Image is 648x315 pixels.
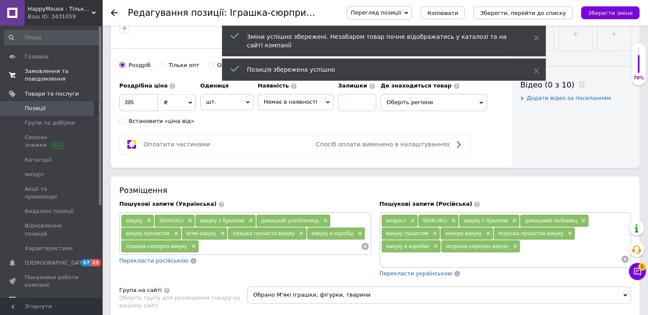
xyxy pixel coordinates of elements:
span: домашній улюбленець [261,217,319,224]
b: Залишки [338,82,367,89]
span: вакуку [126,217,143,224]
span: возраст [386,217,406,224]
span: Додати відео за посиланням [527,95,611,101]
div: Тільки опт [169,61,199,69]
span: × [579,217,586,225]
span: × [172,230,179,237]
i: Зберегти зміни [588,10,633,16]
span: Головна [25,53,49,61]
input: Пошук [4,30,101,45]
input: - [338,94,376,111]
span: вакуку пушистик [386,230,429,236]
span: іграшка пухнаста вакуку [233,230,295,236]
span: Пошукові запити (Українська) [119,201,216,207]
span: × [510,217,517,225]
span: Копіювати [427,10,458,16]
span: × [408,217,415,225]
span: Відгуки [25,296,47,304]
div: Зміни успішно збережені. Незабаром товар почне відображатись у каталозі та на сайті компанії [247,32,512,50]
input: 0 [119,94,158,111]
span: Показники роботи компанії [25,274,79,289]
span: × [297,230,304,237]
span: вакуку с брелком [464,217,508,224]
span: іграшка-сюрприз вакуку [126,243,187,249]
span: игрушка-сюрприз вакуку [446,243,509,249]
span: Спосіб оплати вимкнено в налаштуваннях [316,141,450,148]
button: Зберегти зміни [581,6,639,19]
span: игрушка пушистая вакуку [498,230,564,236]
span: Товари та послуги [25,90,79,98]
span: Акції та промокоди [25,185,79,201]
div: Повернутися назад [111,9,118,16]
span: м'які вакуку [187,230,216,236]
span: Оберіть групу для розміщення товару на вашому сайті [119,295,240,309]
span: [DEMOGRAPHIC_DATA] [25,259,88,267]
span: вакуку пухнастик [126,230,170,236]
span: Відновлення позицій [25,222,79,237]
span: × [321,217,328,225]
span: HappyMouse - Тільки кращі іграшки за доступними цінами💛 [28,5,92,13]
span: шт. [200,94,253,110]
body: Редактор, 71A0B716-2609-40D3-A569-79EC6773C02B [9,9,179,124]
span: Категорії [25,156,52,164]
span: × [186,217,193,225]
span: × [356,230,363,237]
div: 70% Якість заповнення [631,43,646,86]
span: Перегляд позиції [351,9,401,16]
span: Імпорт [25,171,44,178]
span: вакуку в коробке [386,243,429,249]
span: Оплатити частинами [144,141,210,148]
div: Розміщення [119,185,631,195]
span: × [145,217,152,225]
span: Перекласти українською [380,270,452,277]
span: Групи та добірки [25,119,75,127]
span: домашний любимец [525,217,577,224]
button: Копіювати [420,6,465,19]
span: вакуку в коробці [312,230,354,236]
span: × [246,217,253,225]
h1: Редагування позиції: Іграшка-сюрприз WAKUKU, Вакуку з брелком 17 см, в коробці [128,8,521,18]
span: Обрано М'які іграшки, фігурки, тварини [247,286,631,303]
span: Замовлення та повідомлення [25,67,79,83]
span: ₴ [164,99,168,105]
b: Де знаходиться товар [380,82,451,89]
span: Немає в наявності [264,99,317,105]
span: Позиції [25,105,46,112]
div: 70% [632,75,645,81]
span: Оберіть регіони [380,94,487,111]
button: Чат з покупцем5 [629,263,646,280]
span: 23 [91,259,101,266]
span: × [189,243,196,250]
span: 57 [81,259,91,266]
span: × [449,217,456,225]
button: Зберегти, перейти до списку [473,6,573,19]
span: × [218,230,225,237]
div: Оптом і в роздріб [217,61,268,69]
span: WAKUKU [423,217,447,224]
b: Наявність [258,82,289,89]
div: Ваш ID: 3431059 [28,13,102,20]
span: Характеристики [25,245,73,252]
div: Роздріб [129,61,151,69]
span: × [484,230,490,237]
span: Видалені позиції [25,207,74,215]
body: Редактор, E6C4DB4E-1361-4360-B0CB-A166E30FE0E8 [9,9,179,115]
span: мягкую вакуку [445,230,481,236]
div: Позиція збережена успішно [247,65,512,74]
span: × [430,230,437,237]
span: × [565,230,572,237]
span: Пошукові запити (Російська) [380,201,472,207]
b: Роздрібна ціна [119,82,167,89]
div: Група на сайті [119,286,162,294]
span: × [431,243,438,250]
span: WAKUKU [159,217,184,224]
span: 5 [638,261,646,269]
span: Сезонні знижки [25,134,79,149]
span: × [511,243,518,250]
span: Перекласти російською [119,257,188,264]
div: Встановити «ціна від» [129,117,194,125]
b: Одиниця [200,82,229,89]
i: Зберегти, перейти до списку [480,10,566,16]
span: Відео (0 з 10) [520,80,574,89]
span: вакуку з брелком [200,217,244,224]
